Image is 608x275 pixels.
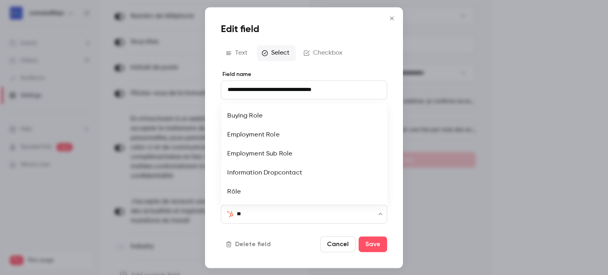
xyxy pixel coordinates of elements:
button: Checkbox [299,45,349,61]
button: Select [257,45,296,61]
button: Cancel [320,236,355,252]
li: Employment Role [221,125,387,144]
label: Field name [221,70,387,78]
li: Employment Sub Role [221,144,387,163]
li: Rôle [221,182,387,201]
button: Close [376,211,384,218]
li: Buying Role [221,106,387,125]
button: Text [221,45,254,61]
button: Close [384,10,400,26]
h1: Edit field [221,23,387,36]
button: Save [359,236,387,252]
li: Information Dropcontact [221,163,387,182]
button: Delete field [221,236,277,252]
